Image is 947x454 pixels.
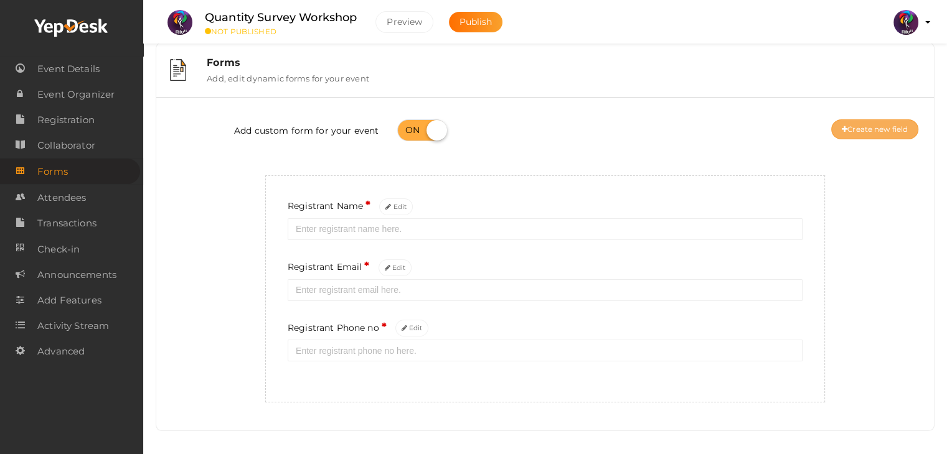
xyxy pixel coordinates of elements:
button: Registrant Phone no* [395,320,429,336]
span: Event Details [37,57,100,81]
span: Activity Stream [37,313,109,338]
label: Registrant Email [288,259,412,276]
button: Publish [449,12,503,32]
img: 5BK8ZL5P_small.png [893,10,918,35]
span: Announcements [37,262,116,287]
span: Collaborator [37,133,95,158]
input: Enter registrant phone no here. [288,340,803,361]
div: Forms [207,57,920,68]
button: Registrant Email* [379,259,412,276]
button: Create new field [831,119,918,139]
label: Add, edit dynamic forms for your event [207,68,369,83]
img: forms.svg [170,59,186,81]
small: NOT PUBLISHED [205,27,357,36]
label: Registrant Name [288,198,413,215]
label: Quantity Survey Workshop [205,9,357,27]
span: Registration [37,108,95,132]
a: Forms Add, edit dynamic forms for your event [163,74,928,86]
span: Publish [459,16,492,27]
span: Forms [37,159,68,184]
button: Registrant Name* [379,198,413,215]
label: Registrant Phone no [288,320,428,337]
span: Attendees [37,185,86,210]
span: Check-in [37,237,80,262]
img: 3TJPCJDP_small.png [167,10,192,35]
span: Event Organizer [37,82,115,107]
label: Add custom form for your event [234,119,379,141]
input: Enter registrant email here. [288,279,803,301]
button: Preview [375,11,433,33]
span: Advanced [37,339,85,364]
span: Transactions [37,211,97,236]
span: Add Features [37,288,101,313]
input: Enter registrant name here. [288,218,803,240]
